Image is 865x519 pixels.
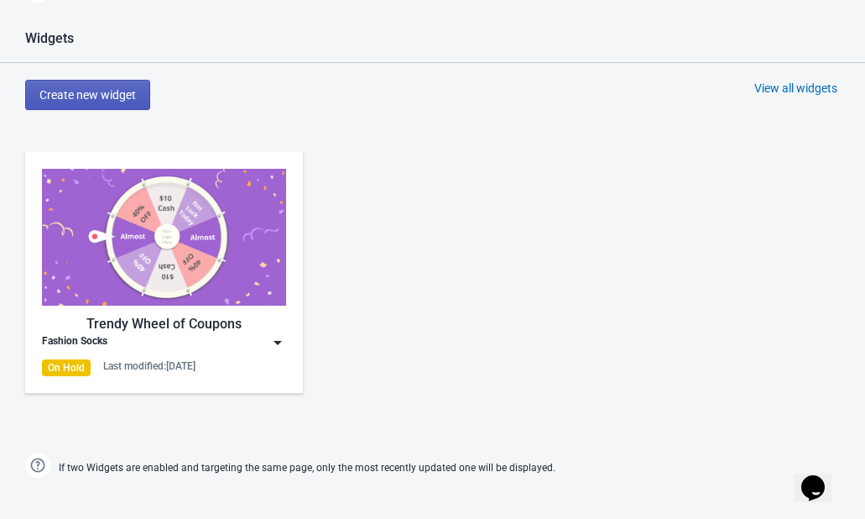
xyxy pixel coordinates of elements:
span: Create new widget [39,88,136,102]
img: trendy_game.png [42,169,286,306]
div: On Hold [42,359,91,376]
div: Last modified: [DATE] [103,359,195,373]
div: Fashion Socks [42,334,107,351]
img: help.png [25,453,50,478]
span: If two Widgets are enabled and targeting the same page, only the most recently updated one will b... [59,454,555,482]
iframe: chat widget [795,452,848,502]
div: Trendy Wheel of Coupons [42,314,286,334]
div: View all widgets [754,80,837,97]
img: dropdown.png [269,334,286,351]
button: Create new widget [25,80,150,110]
